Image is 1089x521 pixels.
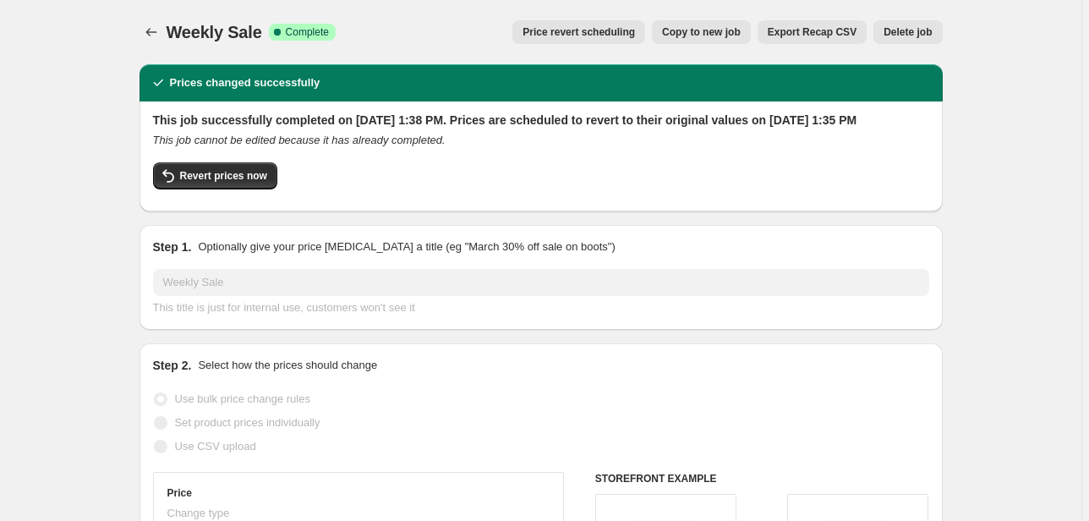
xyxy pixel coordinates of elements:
h2: This job successfully completed on [DATE] 1:38 PM. Prices are scheduled to revert to their origin... [153,112,929,129]
span: Complete [286,25,329,39]
span: Export Recap CSV [768,25,856,39]
h2: Prices changed successfully [170,74,320,91]
span: Change type [167,507,230,519]
button: Export Recap CSV [758,20,867,44]
input: 30% off holiday sale [153,269,929,296]
h2: Step 2. [153,357,192,374]
span: Use CSV upload [175,440,256,452]
span: Delete job [884,25,932,39]
span: Price revert scheduling [523,25,635,39]
span: Revert prices now [180,169,267,183]
button: Revert prices now [153,162,277,189]
h3: Price [167,486,192,500]
span: Copy to new job [662,25,741,39]
p: Optionally give your price [MEDICAL_DATA] a title (eg "March 30% off sale on boots") [198,239,615,255]
h6: STOREFRONT EXAMPLE [595,472,929,485]
span: Set product prices individually [175,416,320,429]
span: This title is just for internal use, customers won't see it [153,301,415,314]
button: Delete job [873,20,942,44]
h2: Step 1. [153,239,192,255]
span: Use bulk price change rules [175,392,310,405]
button: Price change jobs [140,20,163,44]
span: Weekly Sale [167,23,262,41]
button: Price revert scheduling [512,20,645,44]
button: Copy to new job [652,20,751,44]
p: Select how the prices should change [198,357,377,374]
i: This job cannot be edited because it has already completed. [153,134,446,146]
